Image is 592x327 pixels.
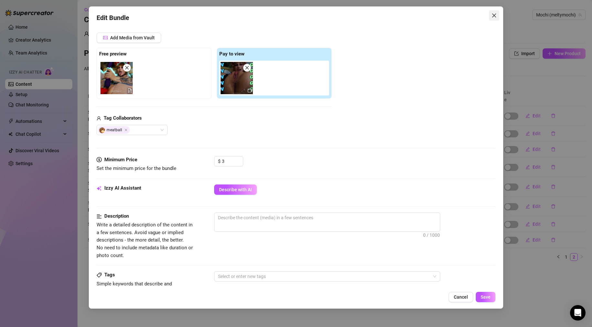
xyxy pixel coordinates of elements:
[103,35,108,40] span: picture
[221,62,253,94] img: media
[104,185,141,191] strong: Izzy AI Assistant
[104,21,117,26] strong: Media
[454,294,468,300] span: Cancel
[97,281,174,302] span: Simple keywords that describe and summarize the content, like specific fetishes, positions, categ...
[128,88,132,93] span: file-gif
[98,126,130,134] span: meatball
[97,114,101,122] span: user
[481,294,491,300] span: Save
[99,51,127,57] strong: Free preview
[97,13,129,23] span: Edit Bundle
[245,65,249,70] span: close
[97,156,102,164] span: dollar
[104,272,115,278] strong: Tags
[476,292,495,302] button: Save
[489,13,499,18] span: Close
[97,222,193,258] span: Write a detailed description of the content in a few sentences. Avoid vague or implied descriptio...
[104,213,129,219] strong: Description
[219,51,244,57] strong: Pay to view
[449,292,473,302] button: Cancel
[492,13,497,18] span: close
[489,10,499,21] button: Close
[97,165,176,171] span: Set the minimum price for the bundle
[124,128,128,132] span: Close
[100,62,133,94] img: media
[110,35,155,40] span: Add Media from Vault
[99,127,105,133] img: avatar.jpg
[570,305,586,321] div: Open Intercom Messenger
[125,65,129,70] span: close
[104,157,137,163] strong: Minimum Price
[97,213,102,220] span: align-left
[219,187,252,192] span: Describe with AI
[214,184,257,195] button: Describe with AI
[97,272,102,278] span: tag
[97,33,161,43] button: Add Media from Vault
[248,88,252,93] span: video-camera
[104,115,142,121] strong: Tag Collaborators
